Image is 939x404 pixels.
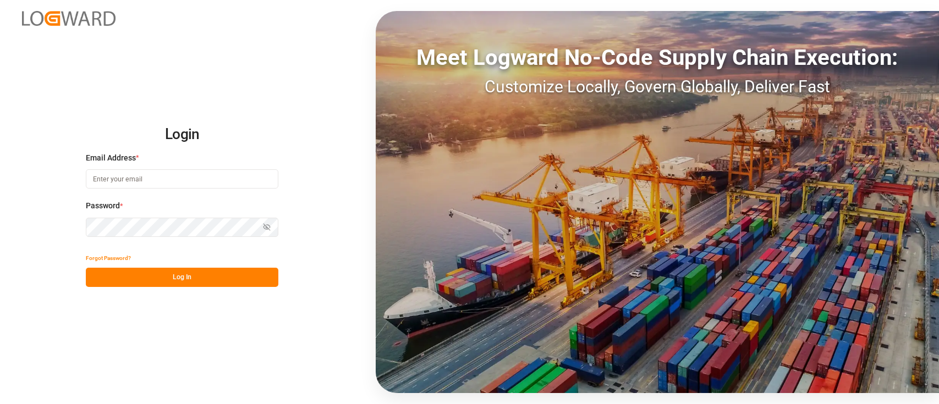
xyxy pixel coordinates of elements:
[86,200,120,212] span: Password
[86,152,136,164] span: Email Address
[376,41,939,74] div: Meet Logward No-Code Supply Chain Execution:
[86,268,278,287] button: Log In
[86,117,278,152] h2: Login
[376,74,939,99] div: Customize Locally, Govern Globally, Deliver Fast
[86,169,278,189] input: Enter your email
[86,248,131,268] button: Forgot Password?
[22,11,116,26] img: Logward_new_orange.png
